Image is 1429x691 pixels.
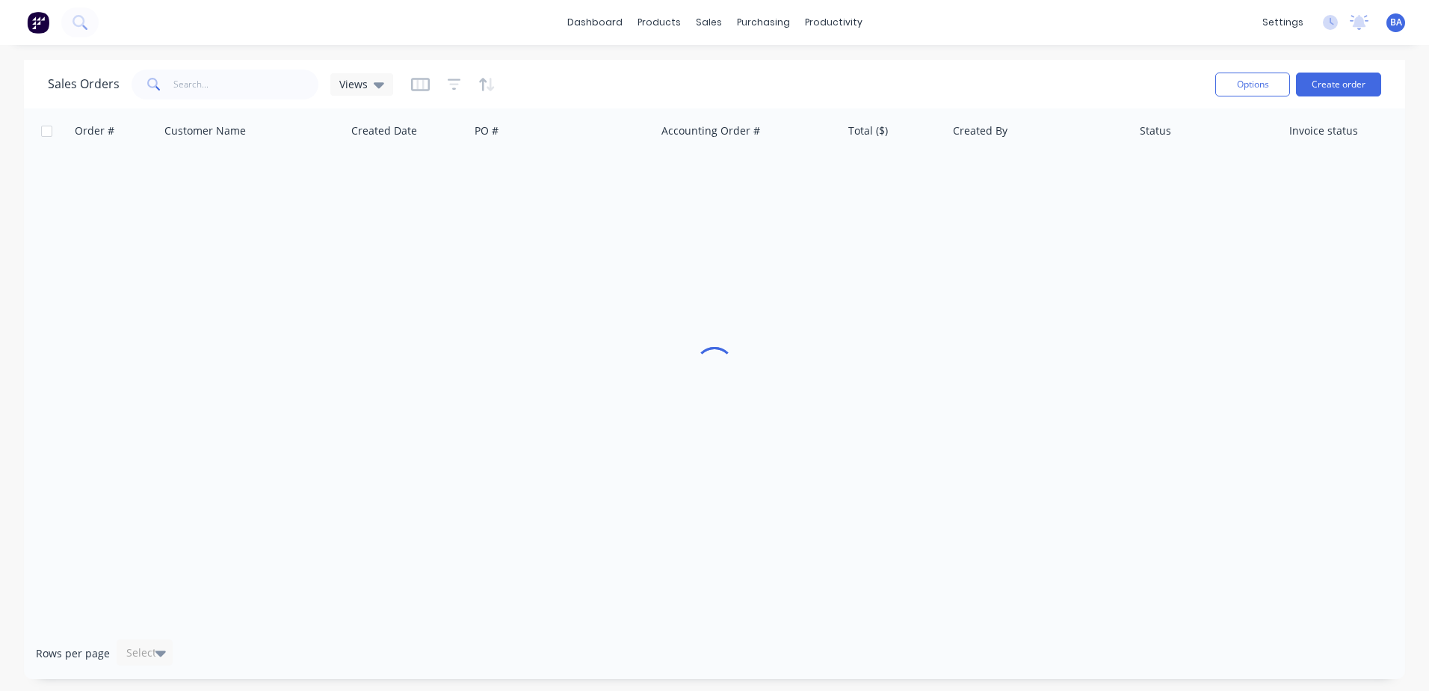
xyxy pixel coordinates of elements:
div: Order # [75,123,114,138]
div: Customer Name [164,123,246,138]
button: Options [1215,73,1290,96]
span: BA [1390,16,1402,29]
div: purchasing [729,11,797,34]
div: Created Date [351,123,417,138]
div: productivity [797,11,870,34]
span: Rows per page [36,646,110,661]
div: sales [688,11,729,34]
div: Select... [126,645,165,660]
div: Accounting Order # [661,123,760,138]
a: dashboard [560,11,630,34]
img: Factory [27,11,49,34]
span: Views [339,76,368,92]
div: PO # [475,123,499,138]
div: Invoice status [1289,123,1358,138]
div: Status [1140,123,1171,138]
div: Total ($) [848,123,888,138]
div: products [630,11,688,34]
input: Search... [173,70,319,99]
div: Created By [953,123,1007,138]
h1: Sales Orders [48,77,120,91]
div: settings [1255,11,1311,34]
button: Create order [1296,73,1381,96]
